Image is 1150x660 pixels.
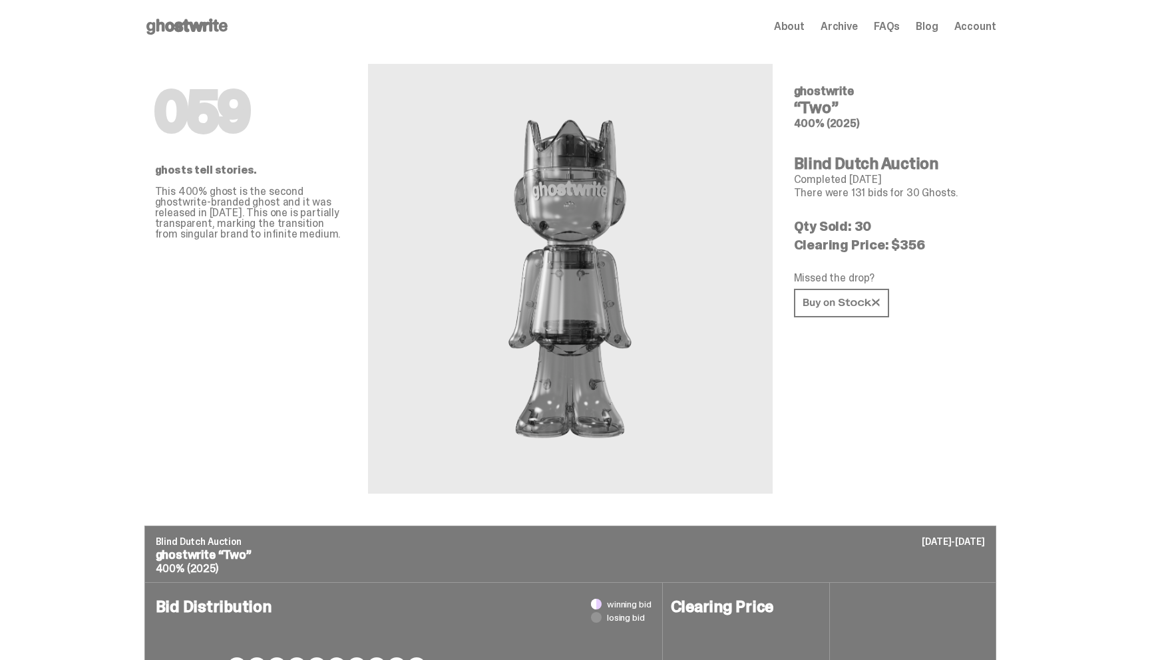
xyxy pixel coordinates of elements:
p: Missed the drop? [794,273,986,283]
a: Account [954,21,996,32]
p: There were 131 bids for 30 Ghosts. [794,188,986,198]
span: losing bid [607,613,645,622]
a: Blog [916,21,938,32]
p: Completed [DATE] [794,174,986,185]
p: ghostwrite “Two” [156,549,985,561]
a: Archive [821,21,858,32]
h1: 059 [155,85,347,138]
span: winning bid [607,599,651,609]
p: Clearing Price: $356 [794,238,986,251]
a: About [774,21,805,32]
p: Blind Dutch Auction [156,537,985,546]
span: ghostwrite [794,83,854,99]
h4: Blind Dutch Auction [794,156,986,172]
span: 400% (2025) [156,562,218,576]
img: ghostwrite&ldquo;Two&rdquo; [424,96,717,462]
p: [DATE]-[DATE] [922,537,984,546]
h4: “Two” [794,100,986,116]
span: 400% (2025) [794,116,860,130]
h4: Clearing Price [671,599,821,615]
h4: Bid Distribution [156,599,652,657]
p: Qty Sold: 30 [794,220,986,233]
a: FAQs [874,21,900,32]
p: ghosts tell stories. [155,165,347,176]
p: This 400% ghost is the second ghostwrite-branded ghost and it was released in [DATE]. This one is... [155,186,347,240]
